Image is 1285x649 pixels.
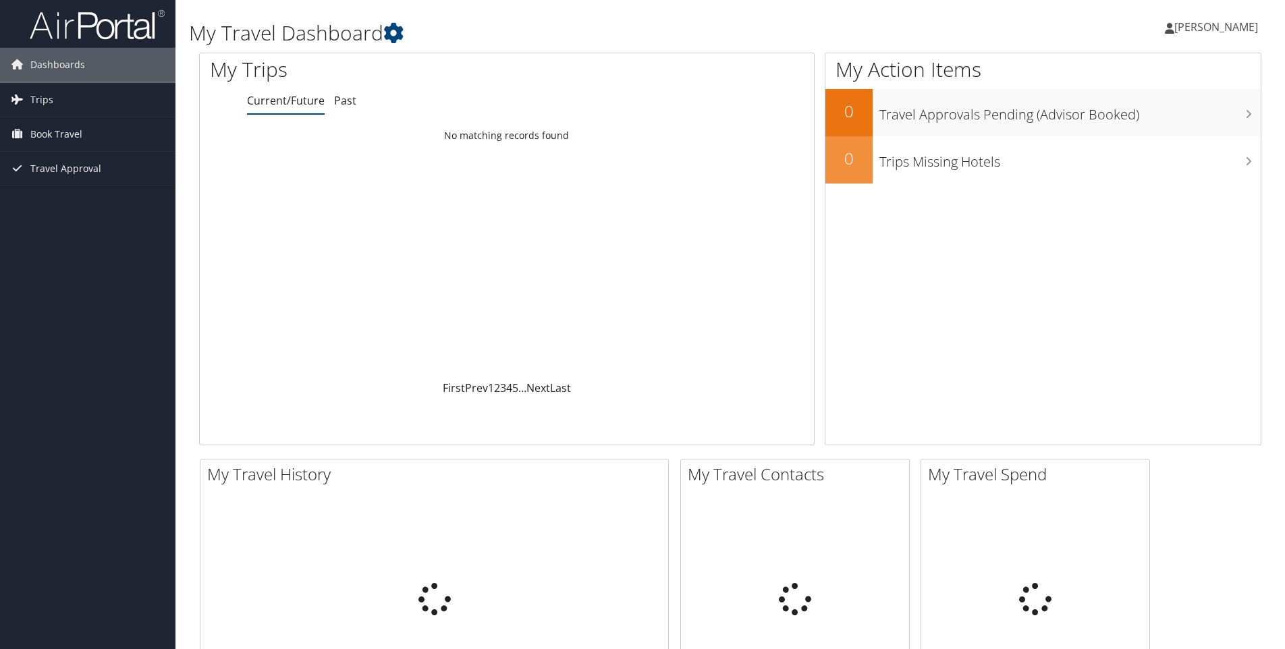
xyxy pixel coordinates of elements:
[879,146,1261,171] h3: Trips Missing Hotels
[334,93,356,108] a: Past
[30,152,101,186] span: Travel Approval
[465,380,488,395] a: Prev
[210,55,548,84] h1: My Trips
[500,380,506,395] a: 3
[488,380,494,395] a: 1
[825,136,1261,184] a: 0Trips Missing Hotels
[443,380,465,395] a: First
[30,83,53,117] span: Trips
[825,89,1261,136] a: 0Travel Approvals Pending (Advisor Booked)
[1174,20,1258,34] span: [PERSON_NAME]
[550,380,571,395] a: Last
[30,9,165,40] img: airportal-logo.png
[30,117,82,151] span: Book Travel
[494,380,500,395] a: 2
[506,380,512,395] a: 4
[879,98,1261,124] h3: Travel Approvals Pending (Advisor Booked)
[189,19,910,47] h1: My Travel Dashboard
[200,123,814,148] td: No matching records found
[518,380,526,395] span: …
[825,100,873,123] h2: 0
[825,55,1261,84] h1: My Action Items
[207,463,668,486] h2: My Travel History
[526,380,550,395] a: Next
[825,147,873,170] h2: 0
[30,48,85,82] span: Dashboards
[928,463,1149,486] h2: My Travel Spend
[247,93,325,108] a: Current/Future
[1165,7,1272,47] a: [PERSON_NAME]
[512,380,518,395] a: 5
[688,463,909,486] h2: My Travel Contacts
